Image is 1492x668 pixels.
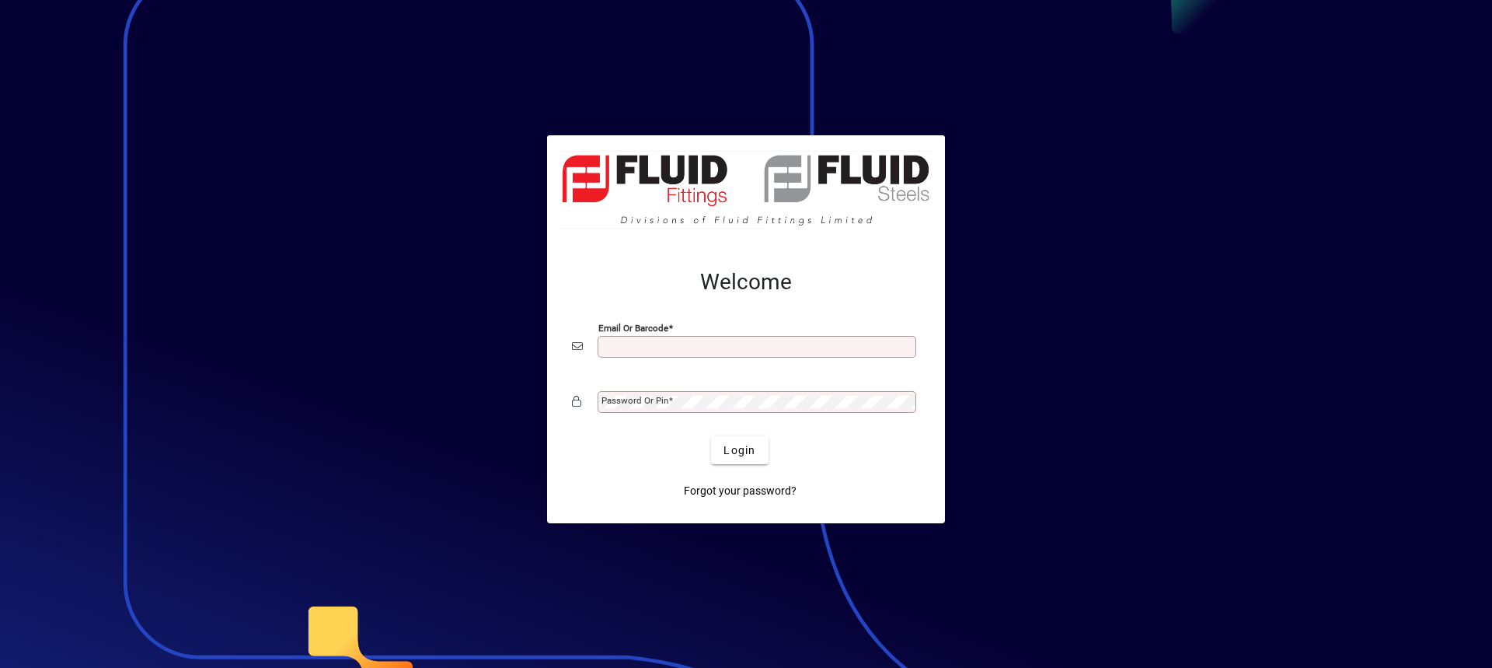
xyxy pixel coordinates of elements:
[684,483,797,499] span: Forgot your password?
[723,442,755,459] span: Login
[711,436,768,464] button: Login
[601,395,668,406] mat-label: Password or Pin
[678,477,803,505] a: Forgot your password?
[572,269,920,296] h2: Welcome
[598,323,668,334] mat-label: Email or Barcode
